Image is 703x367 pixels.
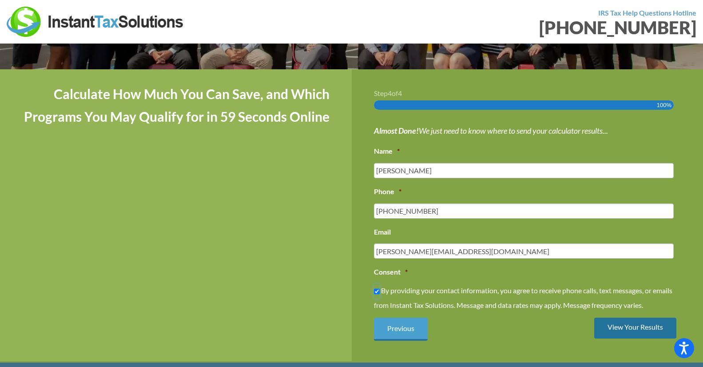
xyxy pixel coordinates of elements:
label: Consent [374,267,408,277]
strong: Almost Done! [374,126,419,136]
label: Phone [374,187,401,196]
input: Your Email Address [374,243,674,259]
strong: IRS Tax Help Questions Hotline [598,8,696,17]
h4: Calculate How Much You Can Save, and Which Programs You May Qualify for in 59 Seconds Online [22,83,330,128]
span: 4 [388,89,392,97]
span: 4 [398,89,402,97]
label: Email [374,227,391,237]
input: Previous [374,318,428,340]
h3: Step of [374,90,681,97]
img: Instant Tax Solutions Logo [7,7,184,37]
label: Name [374,147,400,156]
input: Your Phone Number * [374,203,674,219]
span: 100% [657,100,671,110]
input: Your Name * [374,163,674,178]
a: Instant Tax Solutions Logo [7,16,184,25]
i: We just need to know where to send your calculator results... [374,126,608,136]
div: [PHONE_NUMBER] [358,19,697,36]
input: View Your Results [594,318,676,339]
